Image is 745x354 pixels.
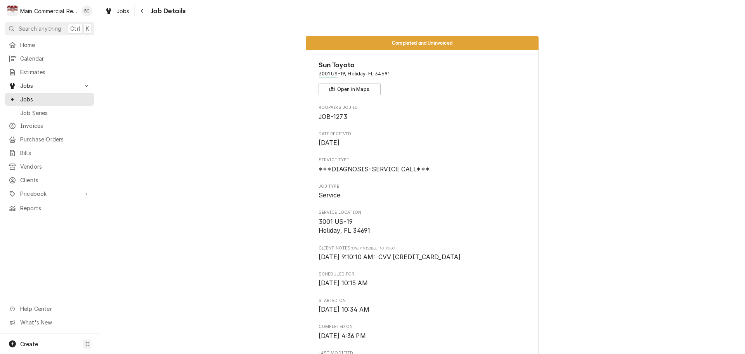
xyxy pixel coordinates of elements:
div: Date Received [319,131,526,148]
span: Job Series [20,109,90,117]
span: [DATE] 4:36 PM [319,332,366,340]
span: What's New [20,318,90,326]
span: Client Notes [319,245,526,251]
span: Service Type [319,165,526,174]
span: Estimates [20,68,90,76]
div: Roopairs Job ID [319,105,526,121]
a: Purchase Orders [5,133,94,146]
span: Job Details [149,6,186,16]
a: Invoices [5,119,94,132]
a: Vendors [5,160,94,173]
span: Create [20,341,38,347]
div: Client Information [319,60,526,95]
span: K [86,24,89,33]
div: Bookkeeper Main Commercial's Avatar [81,5,92,16]
span: Roopairs Job ID [319,112,526,122]
span: Completed On [319,331,526,341]
span: Help Center [20,305,90,313]
span: [object Object] [319,253,526,262]
span: Address [319,70,526,77]
span: Job Type [319,183,526,190]
span: 3001 US-19 Holiday, FL 34691 [319,218,371,235]
span: Jobs [116,7,130,15]
a: Jobs [102,5,133,17]
span: (Only Visible to You) [350,246,394,250]
span: [DATE] [319,139,340,146]
a: Go to Pricebook [5,187,94,200]
a: Reports [5,202,94,214]
span: Completed On [319,324,526,330]
span: Ctrl [70,24,80,33]
span: Purchase Orders [20,135,90,143]
span: [DATE] 10:34 AM [319,306,369,313]
span: Jobs [20,95,90,103]
a: Calendar [5,52,94,65]
a: Home [5,38,94,51]
span: Date Received [319,138,526,148]
span: Search anything [19,24,61,33]
span: Scheduled For [319,279,526,288]
button: Open in Maps [319,84,381,95]
a: Bills [5,146,94,159]
span: Bills [20,149,90,157]
span: Jobs [20,82,79,90]
span: Pricebook [20,190,79,198]
a: Go to Help Center [5,302,94,315]
span: Scheduled For [319,271,526,277]
div: Completed On [319,324,526,340]
div: Service Location [319,209,526,235]
div: M [7,5,18,16]
div: Main Commercial Refrigeration Service's Avatar [7,5,18,16]
span: Service Location [319,217,526,235]
a: Jobs [5,93,94,106]
div: [object Object] [319,245,526,262]
a: Job Series [5,106,94,119]
span: Service Location [319,209,526,216]
span: Vendors [20,162,90,171]
a: Estimates [5,66,94,78]
button: Navigate back [136,5,149,17]
span: Service Type [319,157,526,163]
span: Name [319,60,526,70]
span: Reports [20,204,90,212]
div: Scheduled For [319,271,526,288]
div: Started On [319,298,526,314]
button: Search anythingCtrlK [5,22,94,35]
span: Roopairs Job ID [319,105,526,111]
a: Go to What's New [5,316,94,329]
span: Completed and Uninvoiced [392,40,452,45]
span: Started On [319,298,526,304]
span: Started On [319,305,526,314]
span: Date Received [319,131,526,137]
div: Service Type [319,157,526,174]
span: Job Type [319,191,526,200]
a: Go to Jobs [5,79,94,92]
span: C [85,340,89,348]
span: Service [319,192,341,199]
div: BC [81,5,92,16]
a: Clients [5,174,94,187]
span: Invoices [20,122,90,130]
span: Home [20,41,90,49]
span: [DATE] 9:10:10 AM: CVV [CREDIT_CARD_DATA] [319,253,461,261]
span: JOB-1273 [319,113,347,120]
div: Main Commercial Refrigeration Service [20,7,77,15]
span: [DATE] 10:15 AM [319,279,368,287]
div: Status [306,36,539,50]
div: Job Type [319,183,526,200]
span: Clients [20,176,90,184]
span: Calendar [20,54,90,63]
